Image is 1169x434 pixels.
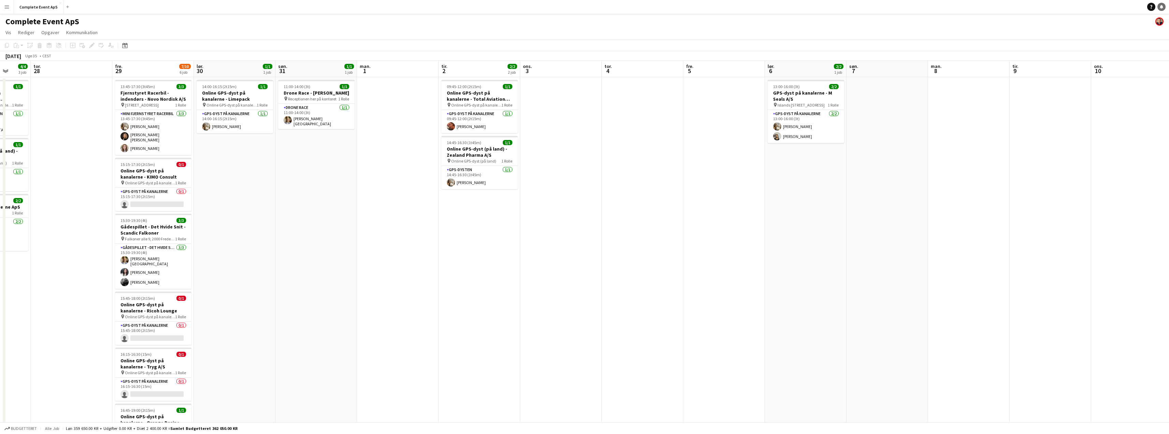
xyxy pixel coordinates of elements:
[360,63,371,69] span: man.
[176,408,186,413] span: 1/1
[175,236,186,241] span: 1 Rolle
[115,158,191,211] app-job-card: 15:15-17:30 (2t15m)0/1Online GPS-dyst på kanalerne - KIMO Consult Online GPS-dyst på kanalerne1 R...
[120,162,155,167] span: 15:15-17:30 (2t15m)
[175,314,186,319] span: 1 Rolle
[5,16,79,27] h1: Complete Event ApS
[197,63,203,69] span: lør.
[278,104,355,129] app-card-role: Drone Race1/111:00-14:00 (3t)[PERSON_NAME][GEOGRAPHIC_DATA]
[522,67,532,75] span: 3
[13,142,23,147] span: 1/1
[3,425,38,432] button: Budgetteret
[685,67,694,75] span: 5
[115,348,191,401] app-job-card: 16:15-16:30 (15m)0/1Online GPS-dyst på kanalerne - Tryg A/S Online GPS-dyst på kanalerne1 RolleGP...
[18,64,28,69] span: 4/4
[849,63,858,69] span: søn.
[12,102,23,108] span: 1 Rolle
[834,64,843,69] span: 2/2
[604,63,612,69] span: tor.
[834,70,843,75] div: 1 job
[288,96,337,101] span: Receptionen her på kontoret
[278,80,355,129] app-job-card: 11:00-14:00 (3t)1/1Drone Race - [PERSON_NAME] Receptionen her på kontoret1 RolleDrone Race1/111:0...
[441,90,518,102] h3: Online GPS-dyst på kanalerne - Total Aviation Ltd A/S
[441,166,518,189] app-card-role: GPS-dysten1/114:45-16:30 (1t45m)[PERSON_NAME]
[1011,67,1018,75] span: 9
[5,53,21,59] div: [DATE]
[257,102,268,108] span: 1 Rolle
[848,67,858,75] span: 7
[768,80,844,143] div: 13:00-16:00 (3t)2/2GPS-dyst på kanalerne - M Seals A/S Islands [STREET_ADDRESS]1 RolleGPS-dyst på...
[768,90,844,102] h3: GPS-dyst på kanalerne - M Seals A/S
[501,102,512,108] span: 1 Rolle
[440,67,447,75] span: 2
[197,80,273,133] app-job-card: 14:00-16:15 (2t15m)1/1Online GPS-dyst på kanalerne - Limepack Online GPS-dyst på kanalerne1 Rolle...
[1094,63,1103,69] span: ons.
[115,110,191,155] app-card-role: Mini Fjernstyret Racerbil3/313:45-17:30 (3t45m)[PERSON_NAME][PERSON_NAME] [PERSON_NAME][PERSON_NAME]
[196,67,203,75] span: 30
[18,29,34,36] span: Rediger
[441,136,518,189] div: 14:45-16:30 (1t45m)1/1Online GPS-dyst (på land) - Zealand Pharma A/S Online GPS-dyst (på land)1 R...
[501,158,512,164] span: 1 Rolle
[778,102,825,108] span: Islands [STREET_ADDRESS]
[114,67,123,75] span: 29
[175,102,186,108] span: 1 Rolle
[125,102,159,108] span: [STREET_ADDRESS]
[115,292,191,345] app-job-card: 15:45-18:00 (2t15m)0/1Online GPS-dyst på kanalerne - Ricoh Lounge Online GPS-dyst på kanalerne1 R...
[603,67,612,75] span: 4
[3,28,14,37] a: Vis
[829,84,839,89] span: 2/2
[115,224,191,236] h3: Gådespillet - Det Hvide Snit - Scandic Falkoner
[451,158,496,164] span: Online GPS-dyst (på land)
[120,408,155,413] span: 16:45-19:00 (2t15m)
[278,63,287,69] span: søn.
[930,67,942,75] span: 8
[33,63,41,69] span: tor.
[13,198,23,203] span: 2/2
[115,358,191,370] h3: Online GPS-dyst på kanalerne - Tryg A/S
[115,302,191,314] h3: Online GPS-dyst på kanalerne - Ricoh Lounge
[115,80,191,155] app-job-card: 13:45-17:30 (3t45m)3/3Fjernstyret Racerbil - indendørs - Novo Nordisk A/S [STREET_ADDRESS]1 Rolle...
[14,0,63,14] button: Complete Event ApS
[176,296,186,301] span: 0/1
[503,140,512,145] span: 1/1
[931,63,942,69] span: man.
[115,214,191,289] app-job-card: 15:30-19:30 (4t)3/3Gådespillet - Det Hvide Snit - Scandic Falkoner Falkoner alle 9, 2000 Frederik...
[345,70,354,75] div: 1 job
[768,63,774,69] span: lør.
[359,67,371,75] span: 1
[773,84,800,89] span: 13:00-16:00 (3t)
[441,63,447,69] span: tir.
[258,84,268,89] span: 1/1
[447,140,481,145] span: 14:45-16:30 (1t45m)
[441,80,518,133] div: 09:45-12:00 (2t15m)1/1Online GPS-dyst på kanalerne - Total Aviation Ltd A/S Online GPS-dyst på ka...
[523,63,532,69] span: ons.
[41,29,59,36] span: Opgaver
[63,28,100,37] a: Kommunikation
[828,102,839,108] span: 1 Rolle
[686,63,694,69] span: fre.
[115,244,191,289] app-card-role: Gådespillet - Det Hvide Snit3/315:30-19:30 (4t)[PERSON_NAME][GEOGRAPHIC_DATA][PERSON_NAME][PERSON...
[768,110,844,143] app-card-role: GPS-dyst på kanalerne2/213:00-16:00 (3t)[PERSON_NAME][PERSON_NAME]
[340,84,349,89] span: 1/1
[206,102,257,108] span: Online GPS-dyst på kanalerne
[115,90,191,102] h3: Fjernstyret Racerbil - indendørs - Novo Nordisk A/S
[508,64,517,69] span: 2/2
[767,67,774,75] span: 6
[115,414,191,426] h3: Online GPS-dyst på kanalerne - Orange Business [GEOGRAPHIC_DATA]
[66,29,98,36] span: Kommunikation
[115,378,191,401] app-card-role: GPS-dyst på kanalerne0/116:15-16:30 (15m)
[170,426,238,431] span: Samlet budgetteret 362 050.00 KR
[18,70,27,75] div: 3 job
[175,370,186,375] span: 1 Rolle
[278,90,355,96] h3: Drone Race - [PERSON_NAME]
[338,96,349,101] span: 1 Rolle
[125,236,175,241] span: Falkoner alle 9, 2000 Frederiksberg - Scandic Falkoner
[441,146,518,158] h3: Online GPS-dyst (på land) - Zealand Pharma A/S
[12,210,23,215] span: 1 Rolle
[263,64,272,69] span: 1/1
[176,84,186,89] span: 3/3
